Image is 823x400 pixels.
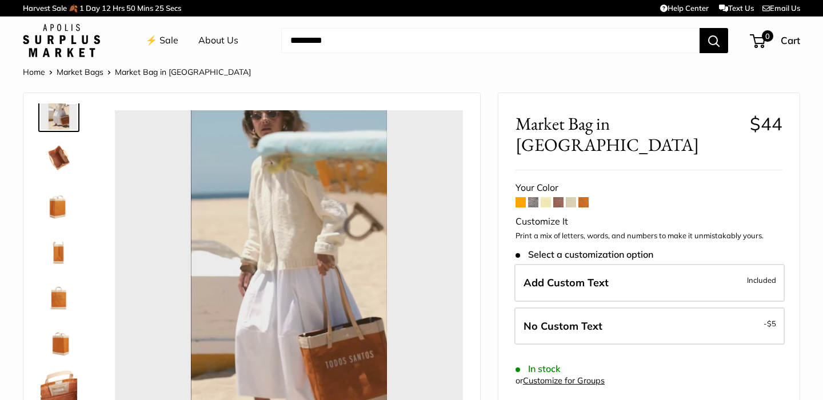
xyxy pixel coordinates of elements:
img: Apolis: Surplus Market [23,24,100,57]
span: Cart [781,34,800,46]
span: - [764,317,776,330]
a: Market Bag in Cognac [38,137,79,178]
a: ⚡️ Sale [146,32,178,49]
span: In stock [516,363,561,374]
a: Market Bags [57,67,103,77]
label: Add Custom Text [514,264,785,302]
img: Market Bag in Cognac [41,93,77,130]
span: Hrs [113,3,125,13]
a: Market Bag in Cognac [38,228,79,269]
a: About Us [198,32,238,49]
nav: Breadcrumb [23,65,251,79]
span: Included [747,273,776,287]
span: No Custom Text [524,319,602,333]
a: description_Seal of authenticity printed on the backside of every bag. [38,274,79,315]
span: Market Bag in [GEOGRAPHIC_DATA] [516,113,741,155]
img: Market Bag in Cognac [41,139,77,175]
div: Your Color [516,179,782,197]
span: $44 [750,113,782,135]
img: Market Bag in Cognac [41,322,77,358]
img: Market Bag in Cognac [41,185,77,221]
span: Market Bag in [GEOGRAPHIC_DATA] [115,67,251,77]
a: Market Bag in Cognac [38,319,79,361]
span: 50 [126,3,135,13]
span: $5 [767,319,776,328]
span: Secs [166,3,181,13]
label: Leave Blank [514,307,785,345]
input: Search... [281,28,700,53]
span: Add Custom Text [524,276,609,289]
span: 0 [762,30,773,42]
span: Day [86,3,100,13]
span: 25 [155,3,164,13]
span: 1 [79,3,84,13]
span: Select a customization option [516,249,653,260]
span: Mins [137,3,153,13]
img: description_Seal of authenticity printed on the backside of every bag. [41,276,77,313]
p: Print a mix of letters, words, and numbers to make it unmistakably yours. [516,230,782,242]
a: Home [23,67,45,77]
a: Email Us [762,3,800,13]
a: Text Us [719,3,754,13]
div: Customize It [516,213,782,230]
a: Help Center [660,3,709,13]
div: or [516,373,605,389]
button: Search [700,28,728,53]
a: Market Bag in Cognac [38,182,79,223]
a: 0 Cart [751,31,800,50]
a: Customize for Groups [523,375,605,386]
a: Market Bag in Cognac [38,91,79,132]
img: Market Bag in Cognac [41,230,77,267]
span: 12 [102,3,111,13]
